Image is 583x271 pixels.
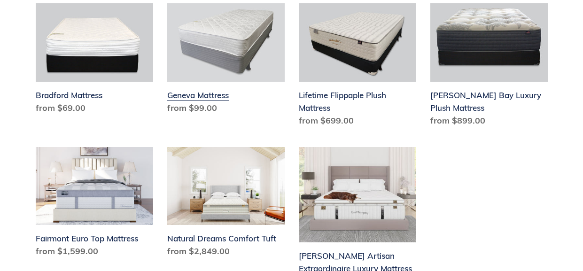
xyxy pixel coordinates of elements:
[167,3,285,118] a: Geneva Mattress
[167,147,285,262] a: Natural Dreams Comfort Tuft
[36,147,153,262] a: Fairmont Euro Top Mattress
[299,3,416,131] a: Lifetime Flippaple Plush Mattress
[36,3,153,118] a: Bradford Mattress
[430,3,548,131] a: Chadwick Bay Luxury Plush Mattress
